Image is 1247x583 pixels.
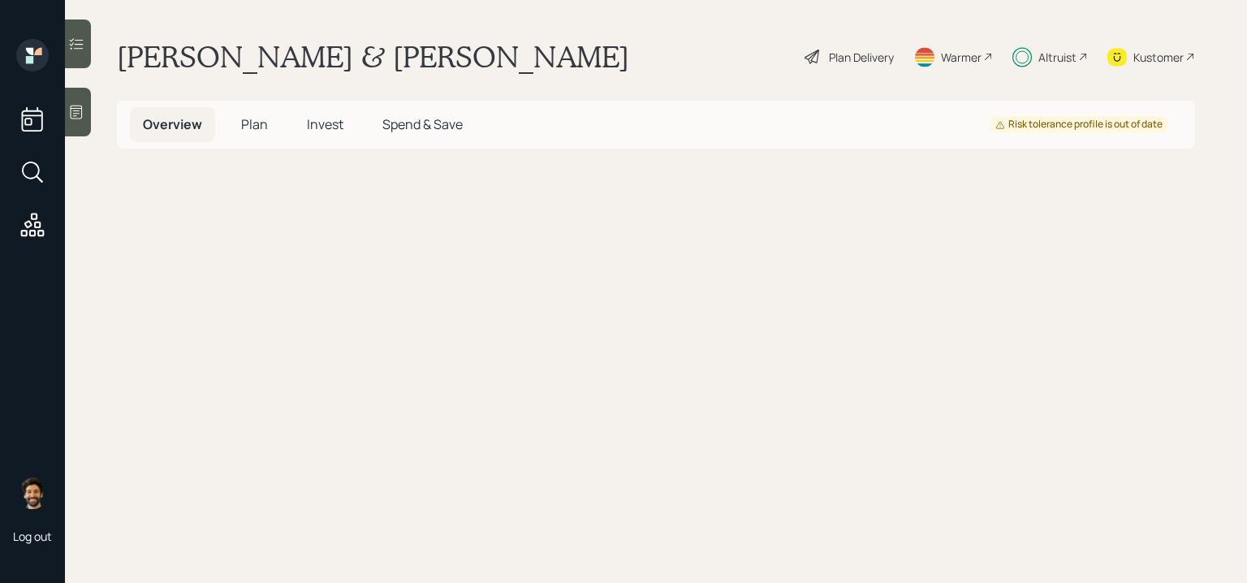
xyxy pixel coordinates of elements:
div: Kustomer [1133,49,1184,66]
span: Plan [241,115,268,133]
h1: [PERSON_NAME] & [PERSON_NAME] [117,39,629,75]
img: eric-schwartz-headshot.png [16,477,49,509]
div: Risk tolerance profile is out of date [995,118,1163,132]
div: Plan Delivery [829,49,894,66]
span: Spend & Save [382,115,463,133]
div: Altruist [1038,49,1077,66]
div: Warmer [941,49,982,66]
div: Log out [13,529,52,544]
span: Overview [143,115,202,133]
span: Invest [307,115,343,133]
